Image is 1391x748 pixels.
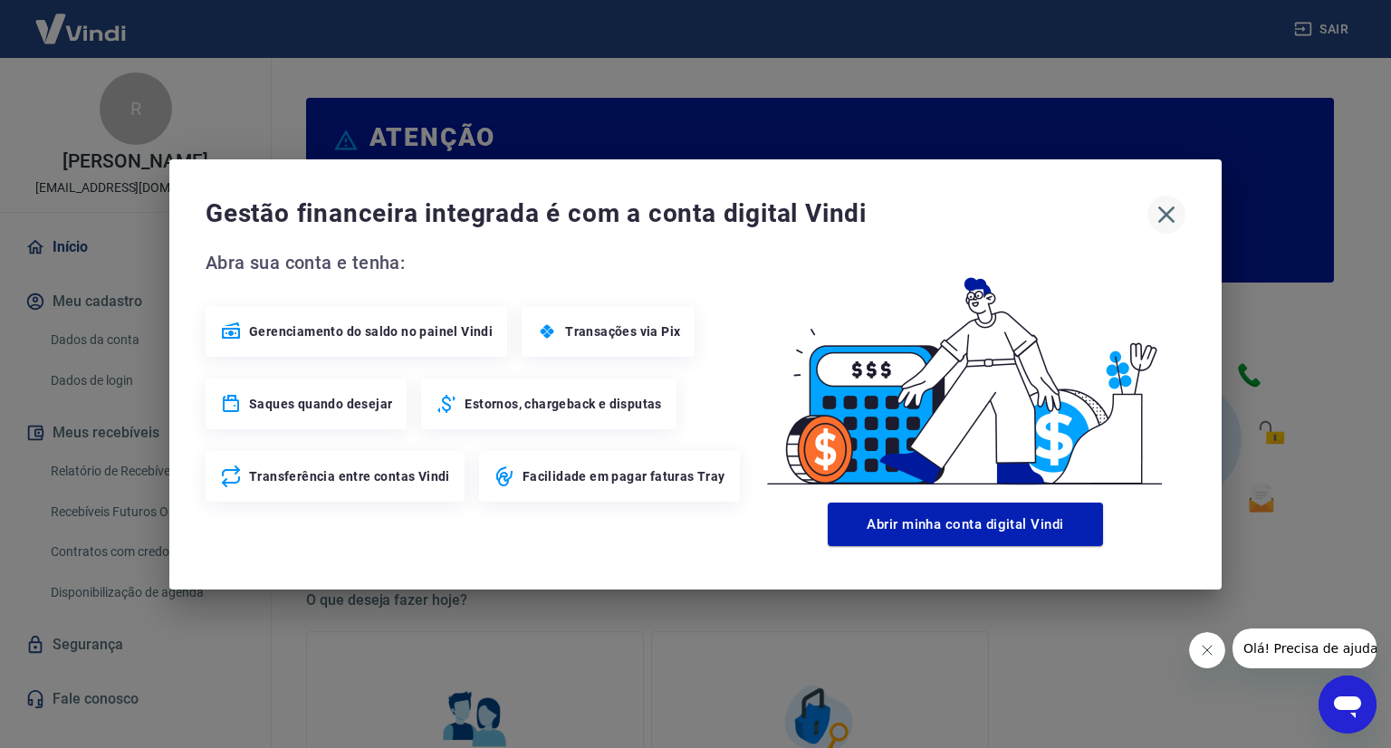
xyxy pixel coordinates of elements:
[11,13,152,27] span: Olá! Precisa de ajuda?
[206,248,745,277] span: Abra sua conta e tenha:
[249,322,493,340] span: Gerenciamento do saldo no painel Vindi
[1319,676,1377,734] iframe: Botão para abrir a janela de mensagens
[565,322,680,340] span: Transações via Pix
[465,395,661,413] span: Estornos, chargeback e disputas
[745,248,1185,495] img: Good Billing
[249,467,450,485] span: Transferência entre contas Vindi
[206,196,1147,232] span: Gestão financeira integrada é com a conta digital Vindi
[828,503,1103,546] button: Abrir minha conta digital Vindi
[249,395,392,413] span: Saques quando desejar
[523,467,725,485] span: Facilidade em pagar faturas Tray
[1233,628,1377,668] iframe: Mensagem da empresa
[1189,632,1225,668] iframe: Fechar mensagem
